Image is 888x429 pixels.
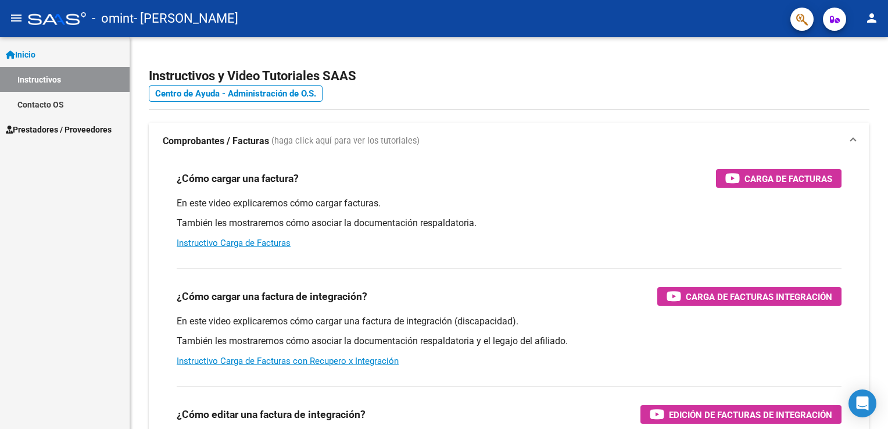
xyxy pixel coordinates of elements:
[640,405,842,424] button: Edición de Facturas de integración
[177,238,291,248] a: Instructivo Carga de Facturas
[271,135,420,148] span: (haga click aquí para ver los tutoriales)
[865,11,879,25] mat-icon: person
[177,335,842,348] p: También les mostraremos cómo asociar la documentación respaldatoria y el legajo del afiliado.
[6,48,35,61] span: Inicio
[9,11,23,25] mat-icon: menu
[686,289,832,304] span: Carga de Facturas Integración
[134,6,238,31] span: - [PERSON_NAME]
[744,171,832,186] span: Carga de Facturas
[149,85,323,102] a: Centro de Ayuda - Administración de O.S.
[92,6,134,31] span: - omint
[163,135,269,148] strong: Comprobantes / Facturas
[848,389,876,417] div: Open Intercom Messenger
[149,123,869,160] mat-expansion-panel-header: Comprobantes / Facturas (haga click aquí para ver los tutoriales)
[669,407,832,422] span: Edición de Facturas de integración
[716,169,842,188] button: Carga de Facturas
[177,217,842,230] p: También les mostraremos cómo asociar la documentación respaldatoria.
[177,288,367,305] h3: ¿Cómo cargar una factura de integración?
[177,356,399,366] a: Instructivo Carga de Facturas con Recupero x Integración
[149,65,869,87] h2: Instructivos y Video Tutoriales SAAS
[177,315,842,328] p: En este video explicaremos cómo cargar una factura de integración (discapacidad).
[177,406,366,423] h3: ¿Cómo editar una factura de integración?
[657,287,842,306] button: Carga de Facturas Integración
[6,123,112,136] span: Prestadores / Proveedores
[177,170,299,187] h3: ¿Cómo cargar una factura?
[177,197,842,210] p: En este video explicaremos cómo cargar facturas.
